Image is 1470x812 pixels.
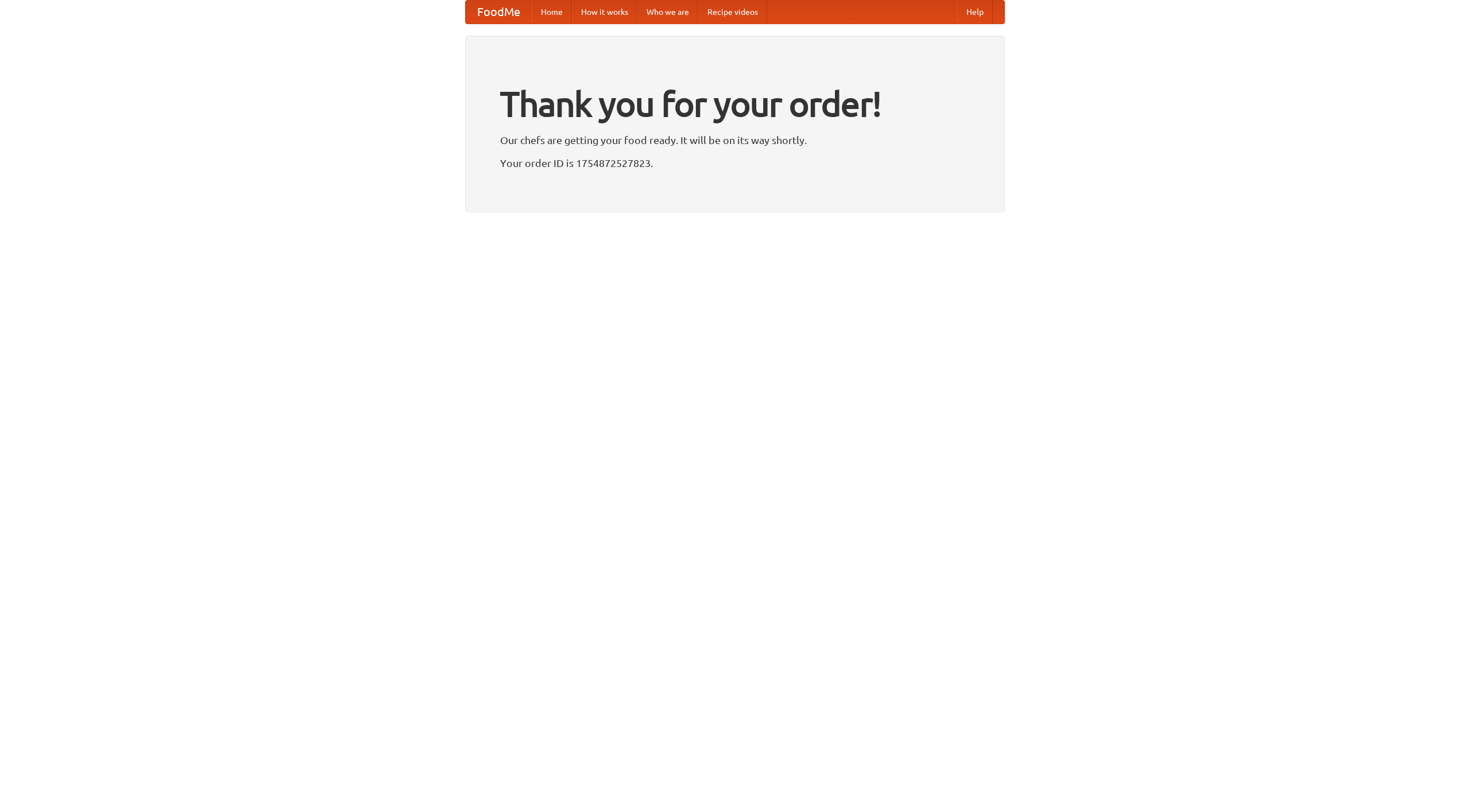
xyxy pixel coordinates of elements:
h1: Thank you for your order! [500,76,970,131]
p: Your order ID is 1754872527823. [500,154,970,172]
a: Who we are [637,1,698,24]
a: FoodMe [466,1,532,24]
a: Help [957,1,993,24]
a: Home [532,1,572,24]
p: Our chefs are getting your food ready. It will be on its way shortly. [500,131,970,149]
a: Recipe videos [698,1,767,24]
a: How it works [572,1,637,24]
